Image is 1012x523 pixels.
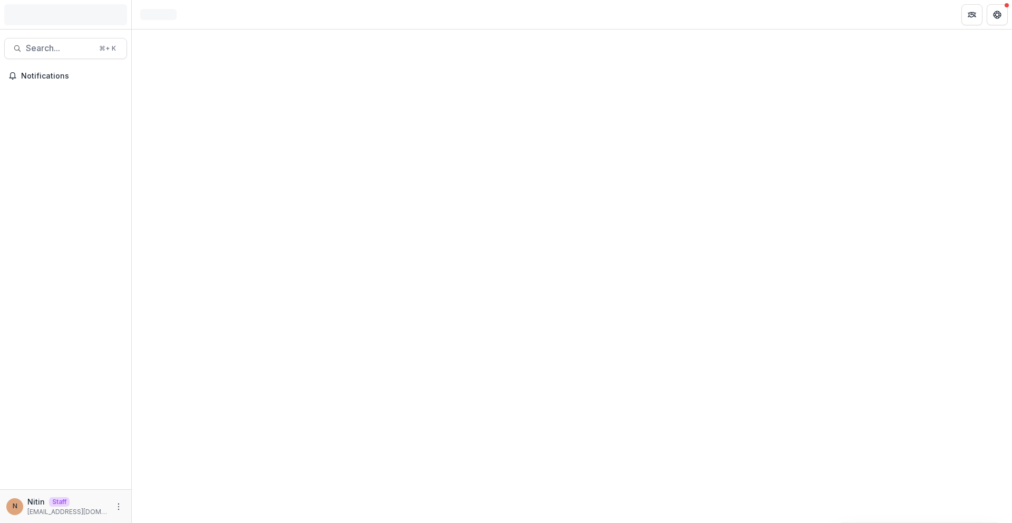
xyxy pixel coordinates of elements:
[21,72,123,81] span: Notifications
[27,507,108,517] p: [EMAIL_ADDRESS][DOMAIN_NAME]
[13,503,17,510] div: Nitin
[961,4,982,25] button: Partners
[987,4,1008,25] button: Get Help
[49,497,70,507] p: Staff
[27,496,45,507] p: Nitin
[112,500,125,513] button: More
[4,38,127,59] button: Search...
[4,67,127,84] button: Notifications
[26,43,93,53] span: Search...
[97,43,118,54] div: ⌘ + K
[136,7,181,22] nav: breadcrumb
